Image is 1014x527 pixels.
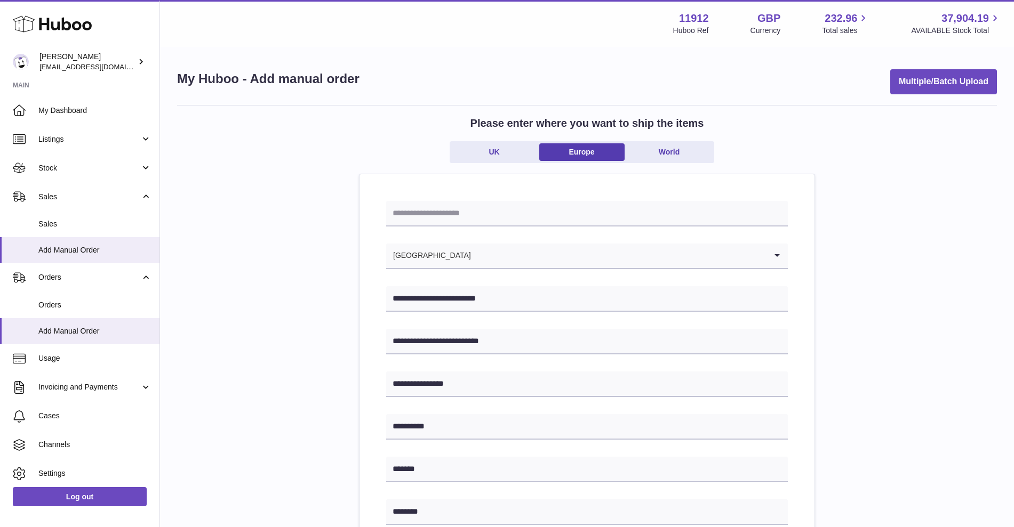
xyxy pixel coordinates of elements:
span: Usage [38,353,151,363]
span: Total sales [822,26,869,36]
span: Sales [38,192,140,202]
strong: 11912 [679,11,709,26]
a: 37,904.19 AVAILABLE Stock Total [911,11,1001,36]
div: Huboo Ref [673,26,709,36]
h1: My Huboo - Add manual order [177,70,360,87]
span: Cases [38,411,151,421]
a: UK [452,143,537,161]
span: [GEOGRAPHIC_DATA] [386,244,472,268]
strong: GBP [757,11,780,26]
span: Orders [38,300,151,310]
a: Europe [539,143,625,161]
span: Settings [38,468,151,479]
span: Stock [38,163,140,173]
span: [EMAIL_ADDRESS][DOMAIN_NAME] [39,62,157,71]
span: My Dashboard [38,106,151,116]
span: Sales [38,219,151,229]
h2: Please enter where you want to ship the items [470,116,704,131]
div: Currency [750,26,781,36]
span: Listings [38,134,140,144]
span: Add Manual Order [38,245,151,255]
span: 37,904.19 [941,11,989,26]
a: Log out [13,487,147,506]
div: Search for option [386,244,788,269]
span: 232.96 [825,11,857,26]
span: AVAILABLE Stock Total [911,26,1001,36]
a: 232.96 Total sales [822,11,869,36]
span: Invoicing and Payments [38,382,140,392]
span: Add Manual Order [38,326,151,336]
span: Orders [38,272,140,282]
span: Channels [38,440,151,450]
div: [PERSON_NAME] [39,52,135,72]
input: Search for option [472,244,767,268]
button: Multiple/Batch Upload [890,69,997,94]
img: info@carbonmyride.com [13,54,29,70]
a: World [627,143,712,161]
